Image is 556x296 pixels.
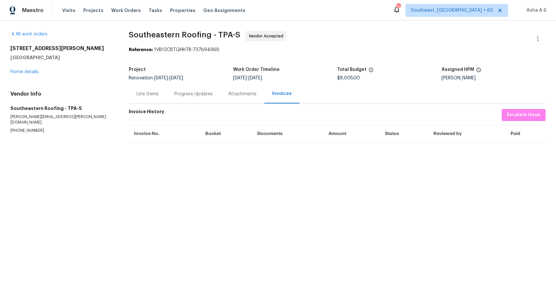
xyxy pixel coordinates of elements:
[169,76,183,80] span: [DATE]
[154,76,168,80] span: [DATE]
[411,7,493,14] span: Southwest, [GEOGRAPHIC_DATA] + 60
[368,67,374,76] span: The total cost of line items that have been proposed by Opendoor. This sum includes line items th...
[502,109,546,121] button: Escalate Issue
[442,67,474,72] h5: Assigned HPM
[10,91,113,97] h4: Vendor Info
[129,67,146,72] h5: Project
[524,7,546,14] span: Asha A S
[149,8,162,13] span: Tasks
[248,76,262,80] span: [DATE]
[129,76,183,80] span: Renovation
[396,4,401,10] div: 714
[111,7,141,14] span: Work Orders
[10,114,113,125] p: [PERSON_NAME][EMAIL_ADDRESS][PERSON_NAME][DOMAIN_NAME]
[129,109,164,118] h6: Invoice History
[10,45,113,52] h2: [STREET_ADDRESS][PERSON_NAME]
[10,32,47,36] a: All work orders
[129,47,546,53] div: 1VB12C8TQHH78-737b94969
[170,7,195,14] span: Properties
[380,125,429,142] th: Status
[323,125,379,142] th: Amount
[337,67,366,72] h5: Total Budget
[272,90,292,97] div: Invoices
[174,91,213,97] div: Progress Updates
[507,111,540,119] span: Escalate Issue
[252,125,323,142] th: Documents
[10,105,113,112] h5: Southeastern Roofing - TPA-S
[428,125,505,142] th: Reviewed by
[233,67,280,72] h5: Work Order Timeline
[203,7,245,14] span: Geo Assignments
[129,31,240,39] span: Southeastern Roofing - TPA-S
[22,7,44,14] span: Maestro
[137,91,159,97] div: Line Items
[476,67,481,76] span: The hpm assigned to this work order.
[129,125,200,142] th: Invoice No.
[228,91,257,97] div: Attachments
[10,70,39,74] a: Home details
[83,7,103,14] span: Projects
[154,76,183,80] span: -
[249,33,286,39] span: Vendor Accepted
[337,76,360,80] span: $8,005.00
[129,47,153,52] b: Reference:
[442,76,546,80] div: [PERSON_NAME]
[505,125,546,142] th: Paid
[233,76,262,80] span: -
[233,76,247,80] span: [DATE]
[10,54,113,61] h5: [GEOGRAPHIC_DATA]
[200,125,252,142] th: Bucket
[62,7,75,14] span: Visits
[10,128,113,133] p: [PHONE_NUMBER]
